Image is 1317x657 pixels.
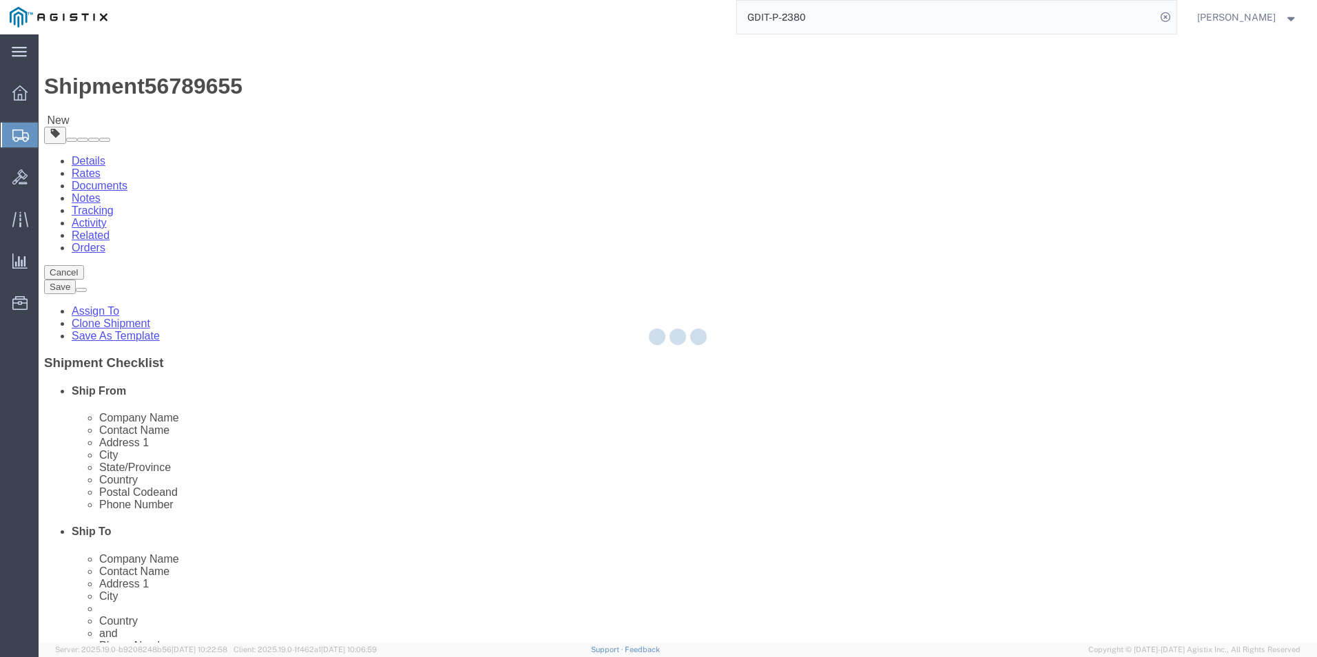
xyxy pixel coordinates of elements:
input: Search for shipment number, reference number [737,1,1156,34]
span: Mitchell Mattocks [1197,10,1276,25]
span: Server: 2025.19.0-b9208248b56 [55,645,227,654]
span: Client: 2025.19.0-1f462a1 [234,645,377,654]
span: [DATE] 10:22:58 [172,645,227,654]
button: [PERSON_NAME] [1196,9,1298,25]
span: Copyright © [DATE]-[DATE] Agistix Inc., All Rights Reserved [1088,644,1300,656]
span: [DATE] 10:06:59 [321,645,377,654]
a: Feedback [625,645,660,654]
img: logo [10,7,107,28]
a: Support [591,645,625,654]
